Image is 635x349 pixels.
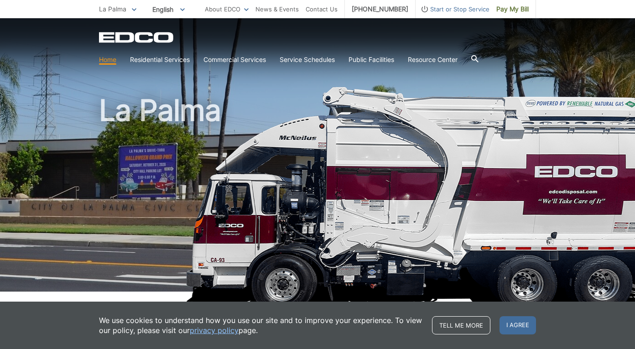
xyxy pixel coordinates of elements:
a: privacy policy [190,325,239,335]
a: News & Events [255,4,299,14]
span: English [146,2,192,17]
a: Tell me more [432,316,490,334]
a: Contact Us [306,4,338,14]
span: Pay My Bill [496,4,529,14]
a: Home [99,55,116,65]
span: I agree [500,316,536,334]
a: Commercial Services [203,55,266,65]
a: About EDCO [205,4,249,14]
a: EDCD logo. Return to the homepage. [99,32,175,43]
a: Public Facilities [349,55,394,65]
h1: La Palma [99,96,536,296]
a: Service Schedules [280,55,335,65]
span: La Palma [99,5,126,13]
p: We use cookies to understand how you use our site and to improve your experience. To view our pol... [99,315,423,335]
a: Resource Center [408,55,458,65]
a: Residential Services [130,55,190,65]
